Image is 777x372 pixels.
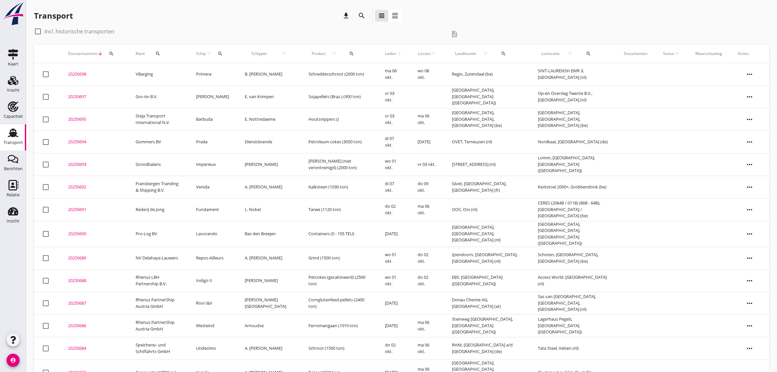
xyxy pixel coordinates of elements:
[501,51,506,56] i: search
[377,337,410,360] td: do 02 okt.
[530,153,616,176] td: Lomm, [GEOGRAPHIC_DATA], [GEOGRAPHIC_DATA] ([GEOGRAPHIC_DATA])
[301,247,377,269] td: Grind (1500 ton)
[188,292,237,314] td: Rovi I&II
[128,198,188,221] td: Rederij de Jong
[349,51,354,56] i: search
[444,198,530,221] td: OOC, Oss (nl)
[740,201,759,219] i: more_horiz
[740,225,759,243] i: more_horiz
[128,131,188,153] td: Gommers BV
[410,314,444,337] td: ma 06 okt.
[674,51,680,56] i: arrow_upward
[128,63,188,86] td: VBarging
[663,51,674,57] span: Status
[377,221,410,247] td: [DATE]
[530,131,616,153] td: Nordkaai, [GEOGRAPHIC_DATA] (de)
[530,108,616,131] td: [GEOGRAPHIC_DATA], [GEOGRAPHIC_DATA], [GEOGRAPHIC_DATA] (be)
[237,269,301,292] td: [PERSON_NAME]
[237,63,301,86] td: B. [PERSON_NAME]
[377,292,410,314] td: [DATE]
[188,63,237,86] td: Primera
[188,153,237,176] td: Imperieux
[68,300,120,307] div: 20250687
[740,249,759,267] i: more_horiz
[740,110,759,129] i: more_horiz
[7,354,20,367] i: account_circle
[391,12,399,20] i: view_agenda
[34,10,73,21] div: Transport
[738,51,761,57] div: Acties
[444,153,530,176] td: [STREET_ADDRESS] (nl)
[237,108,301,131] td: E. Nottredaeme
[377,198,410,221] td: do 02 okt.
[237,314,301,337] td: Arnoudse
[237,176,301,198] td: A. [PERSON_NAME]
[431,51,436,56] i: arrow_upward
[444,63,530,86] td: Regio, Zutendaal (be)
[68,116,120,123] div: 20250695
[301,108,377,131] td: Houtsnippers ()
[377,176,410,198] td: di 07 okt.
[308,51,329,57] span: Product
[136,46,180,62] div: Klant
[740,88,759,106] i: more_horiz
[740,272,759,290] i: more_horiz
[128,153,188,176] td: Grondbalans
[342,12,350,20] i: download
[740,339,759,358] i: more_horiz
[245,51,274,57] span: Schipper
[128,176,188,198] td: Fransbergen Tranding & Shipping B.V.
[8,62,18,66] div: Kaart
[128,314,188,337] td: Rhenus PartnerShip Austria GmbH
[410,269,444,292] td: do 02 okt.
[44,28,114,35] label: Incl. historische transporten
[377,63,410,86] td: ma 06 okt.
[68,206,120,213] div: 20250691
[740,317,759,335] i: more_horiz
[98,51,103,56] i: arrow_downward
[530,314,616,337] td: Lagerhaus Pegels, [GEOGRAPHIC_DATA] ([GEOGRAPHIC_DATA])
[218,51,223,56] i: search
[188,314,237,337] td: Westeind
[7,88,20,92] div: Vracht
[274,51,293,56] i: arrow_upward
[188,269,237,292] td: Indigo II
[128,247,188,269] td: NV Delahaye-Lauwers
[7,193,20,197] div: Relatie
[444,337,530,360] td: RHM, [GEOGRAPHIC_DATA] a/d [GEOGRAPHIC_DATA] (de)
[237,292,301,314] td: [PERSON_NAME][GEOGRAPHIC_DATA]
[444,292,530,314] td: Donau Chemie AG, [GEOGRAPHIC_DATA] (at)
[301,131,377,153] td: Petroleum cokes (3050 ton)
[385,51,396,57] span: Laden
[377,85,410,108] td: vr 03 okt.
[452,51,480,57] span: Laadlocatie
[301,85,377,108] td: Sojapellets (Braz.) (900 ton)
[128,108,188,131] td: Steja Transport International N.V.
[444,85,530,108] td: [GEOGRAPHIC_DATA], [GEOGRAPHIC_DATA] ([GEOGRAPHIC_DATA])
[377,131,410,153] td: di 07 okt.
[128,85,188,108] td: Gro-An B.V.
[237,247,301,269] td: A. [PERSON_NAME]
[695,51,722,57] div: Waarschuwing
[68,94,120,100] div: 20250697
[188,198,237,221] td: Fundament
[301,314,377,337] td: Ferromangaan (1010 ton)
[740,155,759,174] i: more_horiz
[377,269,410,292] td: wo 01 okt.
[301,269,377,292] td: Petcokes (gecalcineerd) (2500 ton)
[188,337,237,360] td: Undecimo
[68,323,120,329] div: 20250686
[7,219,20,223] div: Inzicht
[1,2,25,26] img: logo-small.a267ee39.svg
[4,140,23,145] div: Transport
[410,176,444,198] td: do 09 okt.
[740,133,759,151] i: more_horiz
[237,153,301,176] td: [PERSON_NAME]
[128,221,188,247] td: Pro-Log BV
[68,139,120,145] div: 20250694
[68,255,120,261] div: 20250689
[586,51,591,56] i: search
[68,184,120,190] div: 20250692
[188,85,237,108] td: [PERSON_NAME]
[444,221,530,247] td: [GEOGRAPHIC_DATA], [GEOGRAPHIC_DATA], [GEOGRAPHIC_DATA] (nl)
